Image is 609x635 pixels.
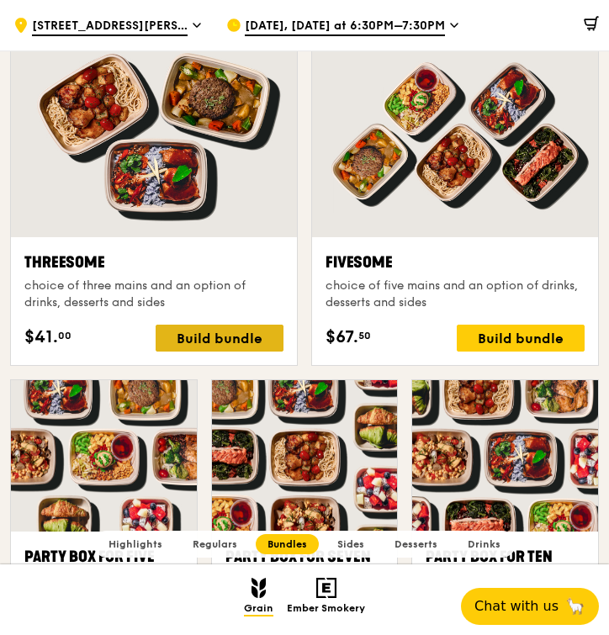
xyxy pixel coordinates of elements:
[58,329,71,342] span: 00
[24,251,283,274] div: Threesome
[244,602,273,616] span: Grain
[32,18,188,36] span: [STREET_ADDRESS][PERSON_NAME]
[287,602,365,616] span: Ember Smokery
[24,325,58,350] span: $41.
[156,325,283,352] div: Build bundle
[24,278,283,311] div: choice of three mains and an option of drinks, desserts and sides
[461,588,599,625] button: Chat with us🦙
[474,596,559,616] span: Chat with us
[245,18,445,36] span: [DATE], [DATE] at 6:30PM–7:30PM
[316,578,336,598] img: Ember Smokery mobile logo
[252,578,266,598] img: Grain mobile logo
[326,325,358,350] span: $67.
[565,596,585,616] span: 🦙
[326,251,585,274] div: Fivesome
[457,325,585,352] div: Build bundle
[326,278,585,311] div: choice of five mains and an option of drinks, desserts and sides
[358,329,371,342] span: 50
